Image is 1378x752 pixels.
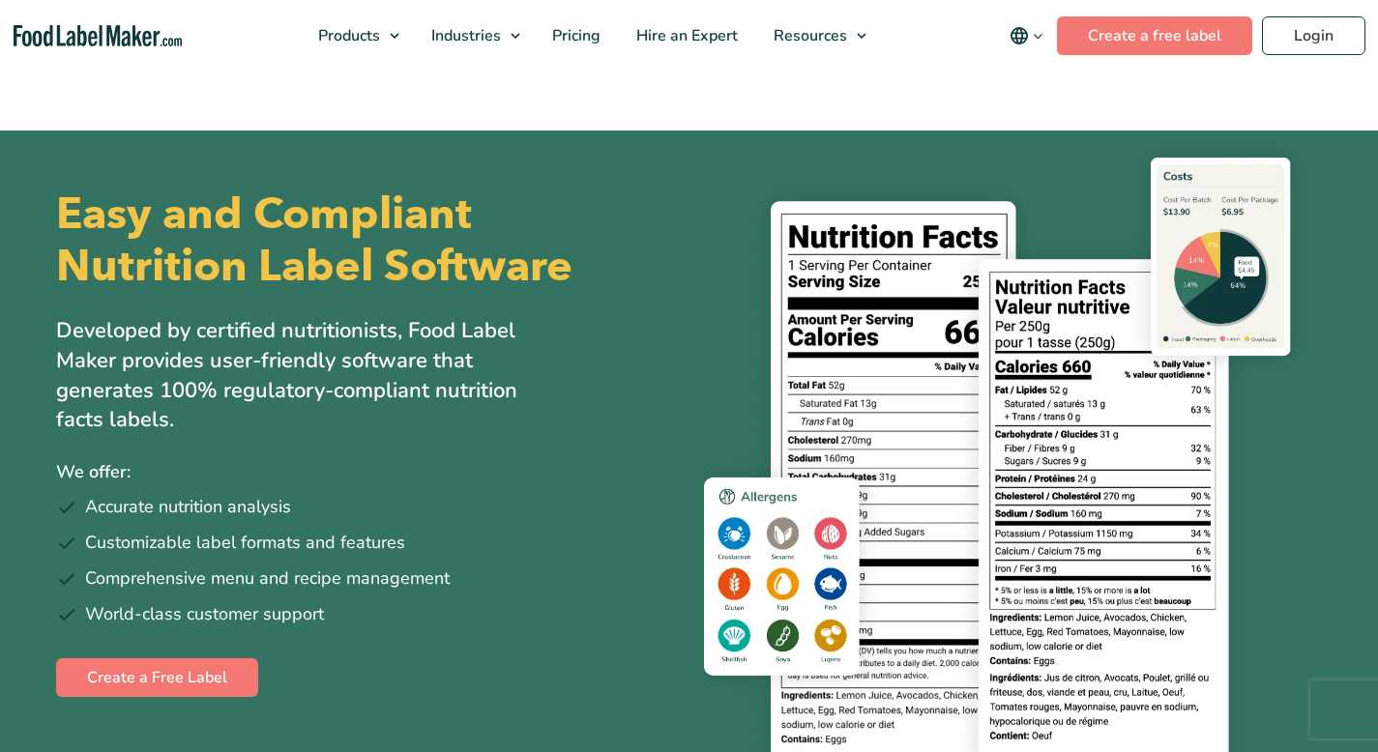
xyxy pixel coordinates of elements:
[85,494,291,520] span: Accurate nutrition analysis
[1057,16,1252,55] a: Create a free label
[56,458,675,486] p: We offer:
[85,530,405,556] span: Customizable label formats and features
[85,601,324,627] span: World-class customer support
[1262,16,1365,55] a: Login
[630,25,740,46] span: Hire an Expert
[56,316,559,435] p: Developed by certified nutritionists, Food Label Maker provides user-friendly software that gener...
[56,658,258,697] a: Create a Free Label
[312,25,382,46] span: Products
[768,25,849,46] span: Resources
[425,25,503,46] span: Industries
[56,188,673,293] h1: Easy and Compliant Nutrition Label Software
[85,565,450,592] span: Comprehensive menu and recipe management
[546,25,602,46] span: Pricing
